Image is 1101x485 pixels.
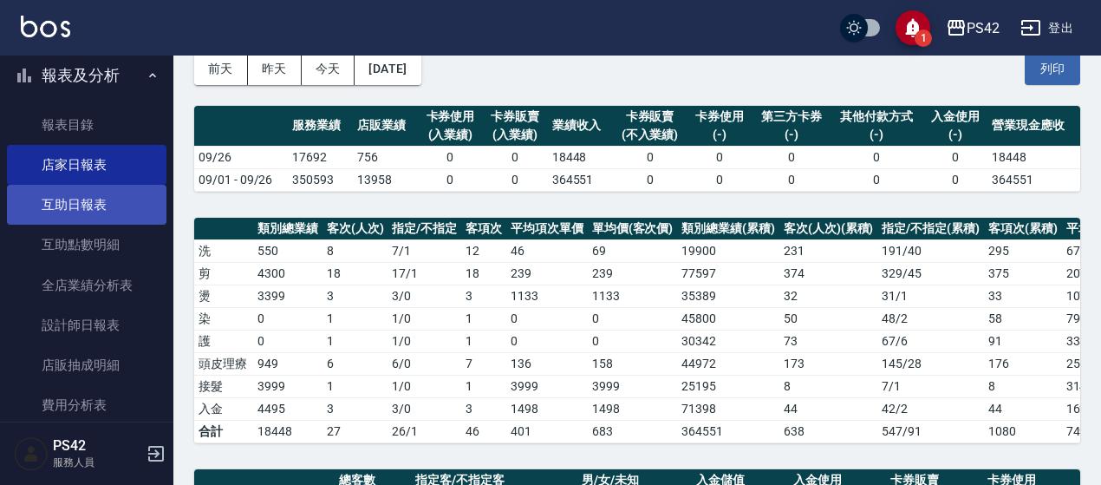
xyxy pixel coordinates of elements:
[967,17,1000,39] div: PS42
[353,146,418,168] td: 756
[756,108,826,126] div: 第三方卡券
[506,262,588,285] td: 239
[677,307,779,330] td: 45800
[7,105,166,145] a: 報表目錄
[322,330,388,352] td: 1
[322,218,388,240] th: 客次(人次)
[461,218,506,240] th: 客項次
[984,352,1062,375] td: 176
[915,29,932,47] span: 1
[779,375,878,397] td: 8
[253,420,322,442] td: 18448
[779,307,878,330] td: 50
[692,126,748,144] div: (-)
[548,168,613,191] td: 364551
[461,239,506,262] td: 12
[677,375,779,397] td: 25195
[835,108,919,126] div: 其他付款方式
[877,239,984,262] td: 191 / 40
[756,126,826,144] div: (-)
[461,307,506,330] td: 1
[353,168,418,191] td: 13958
[588,262,678,285] td: 239
[388,262,461,285] td: 17 / 1
[194,285,253,307] td: 燙
[506,307,588,330] td: 0
[506,420,588,442] td: 401
[388,218,461,240] th: 指定/不指定
[779,218,878,240] th: 客次(人次)(累積)
[248,53,302,85] button: 昨天
[506,330,588,352] td: 0
[506,239,588,262] td: 46
[984,330,1062,352] td: 91
[506,285,588,307] td: 1133
[53,455,141,470] p: 服務人員
[677,285,779,307] td: 35389
[7,225,166,265] a: 互助點數明細
[877,375,984,397] td: 7 / 1
[418,146,483,168] td: 0
[548,106,613,147] th: 業績收入
[253,307,322,330] td: 0
[461,397,506,420] td: 3
[928,126,984,144] div: (-)
[877,262,984,285] td: 329 / 45
[322,352,388,375] td: 6
[612,146,687,168] td: 0
[7,305,166,345] a: 設計師日報表
[984,218,1062,240] th: 客項次(累積)
[677,239,779,262] td: 19900
[877,307,984,330] td: 48 / 2
[677,420,779,442] td: 364551
[984,285,1062,307] td: 33
[288,106,353,147] th: 服務業績
[194,397,253,420] td: 入金
[353,106,418,147] th: 店販業績
[322,397,388,420] td: 3
[677,218,779,240] th: 類別總業績(累積)
[461,285,506,307] td: 3
[53,437,141,455] h5: PS42
[692,108,748,126] div: 卡券使用
[322,262,388,285] td: 18
[388,397,461,420] td: 3 / 0
[253,239,322,262] td: 550
[877,397,984,420] td: 42 / 2
[7,385,166,425] a: 費用分析表
[616,126,682,144] div: (不入業績)
[253,285,322,307] td: 3399
[21,16,70,37] img: Logo
[487,108,544,126] div: 卡券販賣
[588,330,678,352] td: 0
[588,397,678,420] td: 1498
[388,330,461,352] td: 1 / 0
[7,185,166,225] a: 互助日報表
[253,397,322,420] td: 4495
[194,53,248,85] button: 前天
[322,375,388,397] td: 1
[322,239,388,262] td: 8
[506,218,588,240] th: 平均項次單價
[388,285,461,307] td: 3 / 0
[194,146,288,168] td: 09/26
[984,239,1062,262] td: 295
[506,397,588,420] td: 1498
[483,146,548,168] td: 0
[1013,12,1080,44] button: 登出
[487,126,544,144] div: (入業績)
[831,146,923,168] td: 0
[322,420,388,442] td: 27
[588,285,678,307] td: 1133
[288,168,353,191] td: 350593
[194,352,253,375] td: 頭皮理療
[194,420,253,442] td: 合計
[588,352,678,375] td: 158
[752,168,831,191] td: 0
[835,126,919,144] div: (-)
[588,375,678,397] td: 3999
[588,239,678,262] td: 69
[877,218,984,240] th: 指定/不指定(累積)
[388,375,461,397] td: 1 / 0
[461,330,506,352] td: 1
